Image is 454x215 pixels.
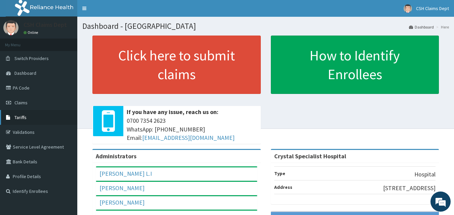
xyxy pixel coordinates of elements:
p: CSH Claims Dept [24,22,67,28]
span: Tariffs [14,114,27,120]
a: [EMAIL_ADDRESS][DOMAIN_NAME] [142,134,235,142]
img: User Image [3,20,18,35]
h1: Dashboard - [GEOGRAPHIC_DATA] [82,22,449,31]
img: User Image [404,4,412,13]
p: Hospital [414,170,436,179]
li: Here [435,24,449,30]
a: Online [24,30,40,35]
a: Dashboard [409,24,434,30]
a: [PERSON_NAME] [99,199,145,206]
a: How to Identify Enrollees [271,36,439,94]
span: 0700 7354 2623 WhatsApp: [PHONE_NUMBER] Email: [127,116,257,142]
a: Click here to submit claims [92,36,261,94]
b: If you have any issue, reach us on: [127,108,218,116]
span: Claims [14,100,28,106]
strong: Crystal Specialist Hospital [274,152,346,160]
span: Dashboard [14,70,36,76]
p: [STREET_ADDRESS] [383,184,436,193]
span: CSH Claims Dept [416,5,449,11]
b: Administrators [96,152,136,160]
span: Switch Providers [14,55,49,61]
b: Address [274,184,292,190]
b: Type [274,170,285,176]
a: [PERSON_NAME] [99,184,145,192]
a: [PERSON_NAME] L.I [99,170,152,177]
